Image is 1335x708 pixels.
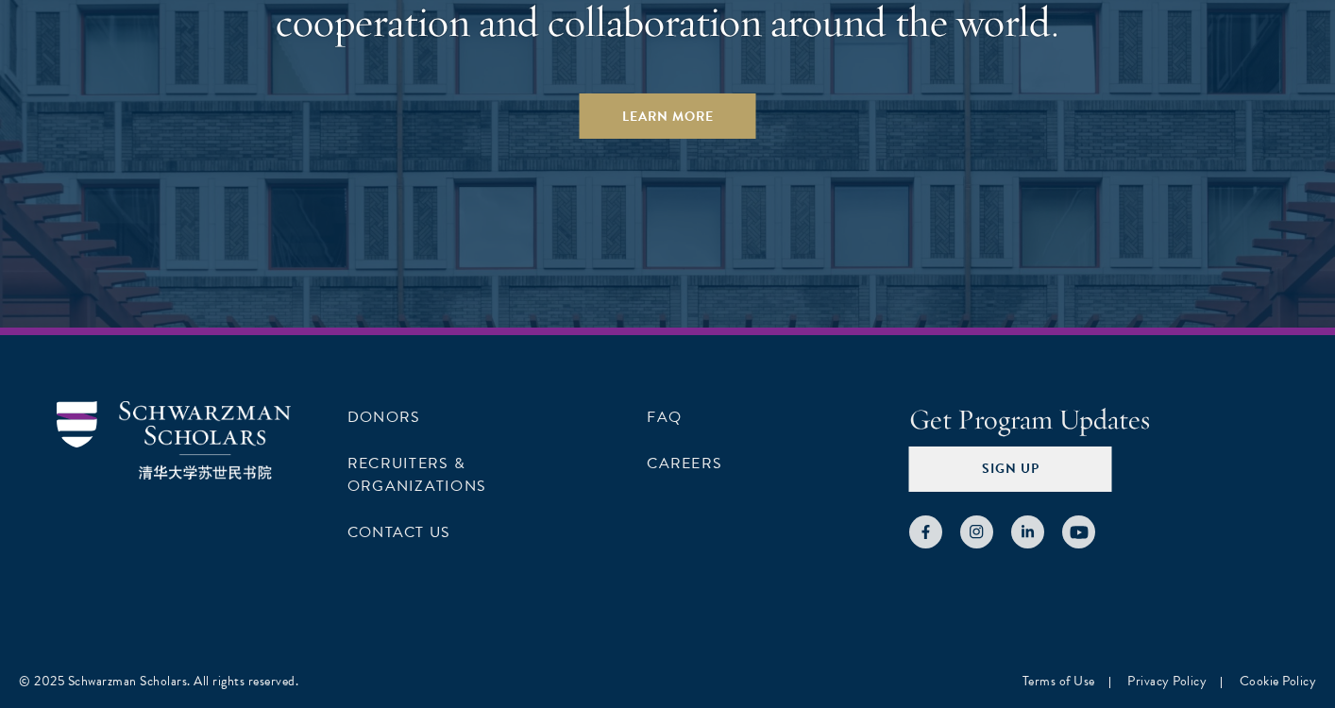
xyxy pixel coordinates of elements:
[909,447,1112,492] button: Sign Up
[1240,671,1317,691] a: Cookie Policy
[909,401,1278,439] h4: Get Program Updates
[1127,671,1207,691] a: Privacy Policy
[580,93,756,139] a: Learn More
[57,401,291,480] img: Schwarzman Scholars
[347,406,420,429] a: Donors
[647,406,682,429] a: FAQ
[19,671,298,691] div: © 2025 Schwarzman Scholars. All rights reserved.
[347,521,450,544] a: Contact Us
[347,452,486,497] a: Recruiters & Organizations
[647,452,722,475] a: Careers
[1022,671,1095,691] a: Terms of Use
